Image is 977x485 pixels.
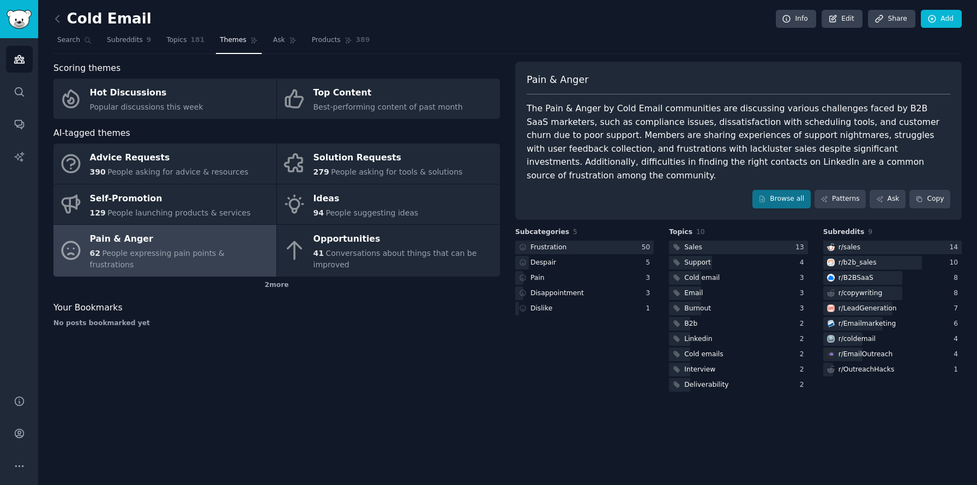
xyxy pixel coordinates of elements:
[646,289,654,298] div: 3
[823,302,962,315] a: LeadGenerationr/LeadGeneration7
[800,334,808,344] div: 2
[312,35,341,45] span: Products
[107,167,248,176] span: People asking for advice & resources
[669,348,807,361] a: Cold emails2
[823,348,962,361] a: EmailOutreachr/EmailOutreach4
[515,256,654,270] a: Despair5
[308,32,373,54] a: Products389
[823,317,962,331] a: Emailmarketingr/Emailmarketing6
[669,302,807,315] a: Burnout3
[53,277,500,294] div: 2 more
[530,273,545,283] div: Pain
[277,184,500,225] a: Ideas94People suggesting ideas
[800,289,808,298] div: 3
[921,10,962,28] a: Add
[313,231,494,248] div: Opportunities
[191,35,205,45] span: 181
[313,103,463,111] span: Best-performing content of past month
[53,301,123,315] span: Your Bookmarks
[573,228,577,236] span: 5
[827,259,835,266] img: b2b_sales
[800,380,808,390] div: 2
[684,258,710,268] div: Support
[684,304,711,314] div: Burnout
[669,256,807,270] a: Support4
[527,73,588,87] span: Pain & Anger
[827,320,835,327] img: Emailmarketing
[669,286,807,300] a: Email3
[954,319,962,329] div: 6
[90,249,100,258] span: 62
[530,243,566,253] div: Frustration
[909,190,950,208] button: Copy
[954,289,962,298] div: 8
[949,243,962,253] div: 14
[646,304,654,314] div: 1
[273,35,285,45] span: Ask
[868,228,872,236] span: 9
[954,304,962,314] div: 7
[147,35,152,45] span: 9
[839,350,893,360] div: r/ EmailOutreach
[823,256,962,270] a: b2b_salesr/b2b_sales10
[53,127,130,140] span: AI-tagged themes
[57,35,80,45] span: Search
[356,35,370,45] span: 389
[823,286,962,300] a: r/copywriting8
[684,334,712,344] div: Linkedin
[839,319,896,329] div: r/ Emailmarketing
[839,273,873,283] div: r/ B2BSaaS
[90,85,203,102] div: Hot Discussions
[515,241,654,254] a: Frustration50
[954,334,962,344] div: 4
[839,289,883,298] div: r/ copywriting
[90,149,249,167] div: Advice Requests
[269,32,300,54] a: Ask
[839,304,897,314] div: r/ LeadGeneration
[949,258,962,268] div: 10
[827,350,835,358] img: EmailOutreach
[277,79,500,119] a: Top ContentBest-performing content of past month
[954,350,962,360] div: 4
[954,365,962,375] div: 1
[839,334,876,344] div: r/ coldemail
[800,350,808,360] div: 2
[220,35,246,45] span: Themes
[107,35,143,45] span: Subreddits
[515,227,569,237] span: Subcategories
[827,243,835,251] img: sales
[776,10,816,28] a: Info
[515,302,654,315] a: Dislike1
[669,378,807,392] a: Deliverability2
[684,273,720,283] div: Cold email
[800,304,808,314] div: 3
[90,167,106,176] span: 390
[530,258,556,268] div: Despair
[53,184,276,225] a: Self-Promotion129People launching products & services
[669,227,692,237] span: Topics
[53,143,276,184] a: Advice Requests390People asking for advice & resources
[684,380,728,390] div: Deliverability
[815,190,866,208] a: Patterns
[669,241,807,254] a: Sales13
[313,249,324,258] span: 41
[53,319,500,328] div: No posts bookmarked yet
[530,304,552,314] div: Dislike
[530,289,584,298] div: Disappointment
[325,208,418,217] span: People suggesting ideas
[277,143,500,184] a: Solution Requests279People asking for tools & solutions
[827,335,835,343] img: coldemail
[515,286,654,300] a: Disappointment3
[795,243,808,253] div: 13
[90,190,251,207] div: Self-Promotion
[527,102,950,182] div: The Pain & Anger by Cold Email communities are discussing various challenges faced by B2B SaaS ma...
[331,167,462,176] span: People asking for tools & solutions
[827,274,835,282] img: B2BSaaS
[103,32,155,54] a: Subreddits9
[827,304,835,312] img: LeadGeneration
[870,190,906,208] a: Ask
[839,258,877,268] div: r/ b2b_sales
[669,271,807,285] a: Cold email3
[684,350,723,360] div: Cold emails
[823,363,962,376] a: r/OutreachHacks1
